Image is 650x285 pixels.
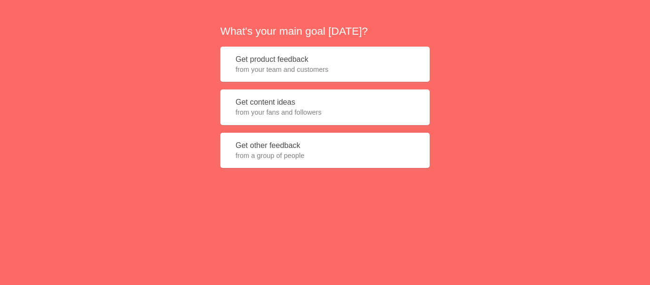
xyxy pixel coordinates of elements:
button: Get product feedbackfrom your team and customers [220,47,430,82]
span: from a group of people [236,151,414,160]
button: Get other feedbackfrom a group of people [220,133,430,168]
button: Get content ideasfrom your fans and followers [220,89,430,125]
h2: What's your main goal [DATE]? [220,24,430,39]
span: from your team and customers [236,65,414,74]
span: from your fans and followers [236,108,414,117]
